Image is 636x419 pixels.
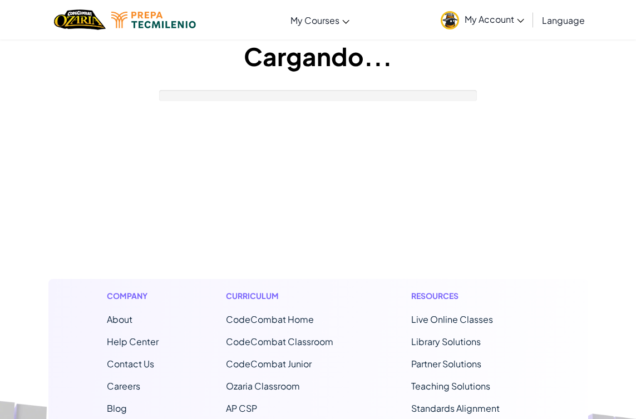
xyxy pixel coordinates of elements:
[107,380,140,392] a: Careers
[411,380,490,392] a: Teaching Solutions
[107,336,159,347] a: Help Center
[411,358,481,370] a: Partner Solutions
[226,380,300,392] a: Ozaria Classroom
[411,290,530,302] h1: Resources
[226,336,333,347] a: CodeCombat Classroom
[285,5,355,35] a: My Courses
[290,14,339,26] span: My Courses
[54,8,106,31] img: Home
[107,313,132,325] a: About
[542,14,585,26] span: Language
[465,13,524,25] span: My Account
[107,358,154,370] span: Contact Us
[226,313,314,325] span: CodeCombat Home
[107,402,127,414] a: Blog
[226,358,312,370] a: CodeCombat Junior
[411,402,500,414] a: Standards Alignment
[107,290,159,302] h1: Company
[226,402,257,414] a: AP CSP
[411,313,493,325] a: Live Online Classes
[441,11,459,29] img: avatar
[226,290,344,302] h1: Curriculum
[435,2,530,37] a: My Account
[54,8,106,31] a: Ozaria by CodeCombat logo
[411,336,481,347] a: Library Solutions
[111,12,196,28] img: Tecmilenio logo
[536,5,590,35] a: Language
